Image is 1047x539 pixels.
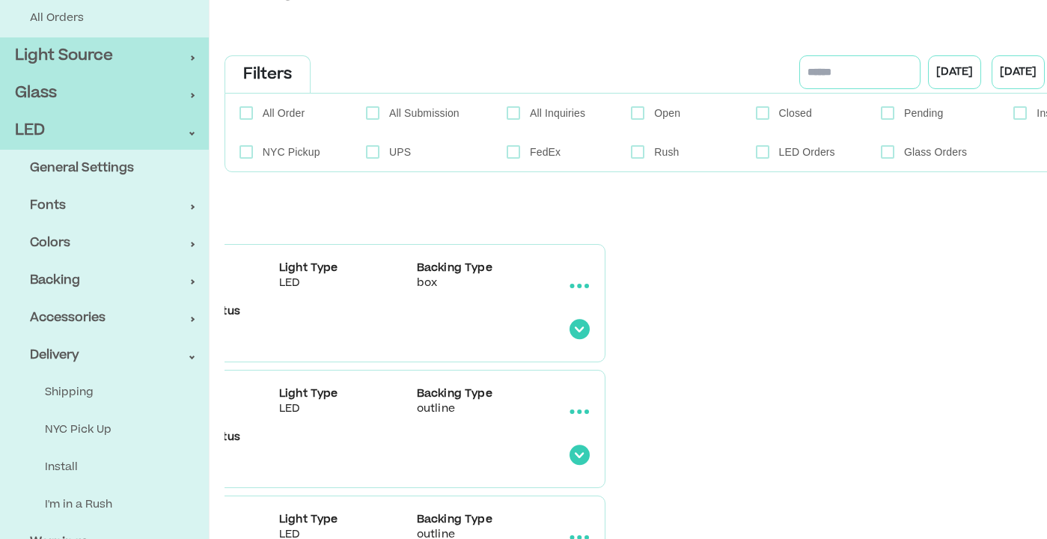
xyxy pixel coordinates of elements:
[243,67,292,82] b: Filters
[45,498,194,514] span: I'm in a Rush
[15,82,190,105] span: Glass
[141,433,240,443] b: Fulfillment Status
[522,137,568,168] p: FedEx
[255,98,312,129] p: All Order
[279,264,338,274] b: Light Type
[279,515,338,526] b: Light Type
[30,197,190,215] span: Fonts
[417,389,492,400] b: Backing Type
[279,276,417,291] p: LED
[30,272,190,290] span: Backing
[417,264,492,274] b: Backing Type
[647,98,688,129] p: Open
[30,347,190,365] span: Delivery
[417,276,555,291] p: box
[255,137,328,168] p: NYC Pickup
[897,137,974,168] p: Glass Orders
[30,234,190,252] span: Colors
[992,55,1045,89] button: [DATE]
[647,137,686,168] p: Rush
[45,423,194,439] span: NYC Pick Up
[30,309,190,327] span: Accessories
[417,515,492,526] b: Backing Type
[382,137,418,168] p: UPS
[30,11,194,27] span: All Orders
[45,460,194,476] span: Install
[15,120,190,142] span: LED
[279,402,417,417] p: LED
[45,386,194,401] span: Shipping
[382,98,467,129] p: All Submission
[522,98,593,129] p: All Inquiries
[417,402,555,417] p: outline
[772,137,843,168] p: LED Orders
[141,307,240,317] b: Fulfillment Status
[772,98,819,129] p: Closed
[928,55,981,89] button: [DATE]
[15,45,190,67] span: Light Source
[30,159,194,177] span: General Settings
[897,98,950,129] p: Pending
[279,389,338,400] b: Light Type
